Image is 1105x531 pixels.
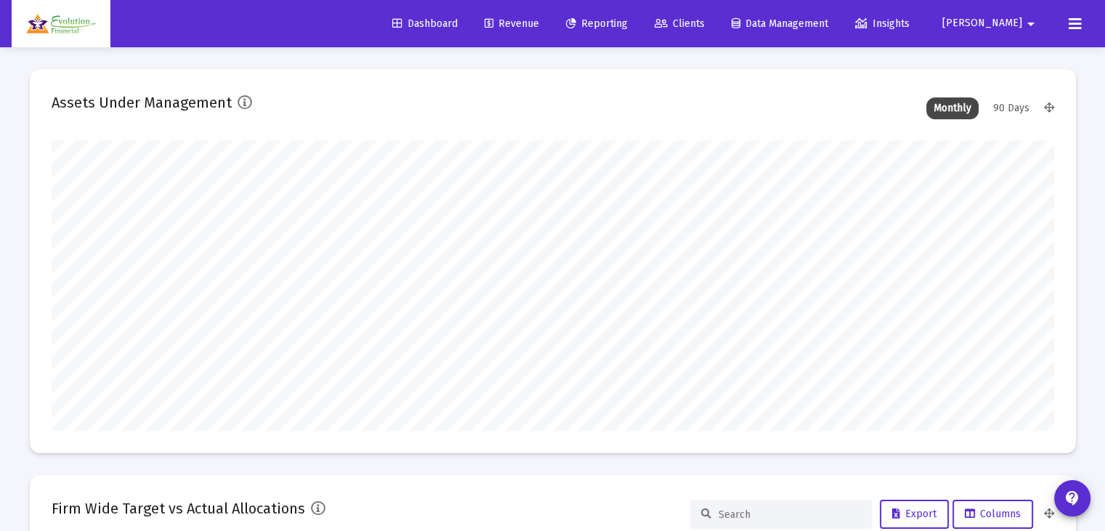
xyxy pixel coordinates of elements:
[965,508,1021,520] span: Columns
[554,9,639,39] a: Reporting
[381,9,469,39] a: Dashboard
[880,500,949,529] button: Export
[473,9,551,39] a: Revenue
[566,17,628,30] span: Reporting
[952,500,1033,529] button: Columns
[485,17,539,30] span: Revenue
[643,9,716,39] a: Clients
[986,97,1037,119] div: 90 Days
[926,97,979,119] div: Monthly
[732,17,828,30] span: Data Management
[1064,490,1081,507] mat-icon: contact_support
[925,9,1057,38] button: [PERSON_NAME]
[942,17,1022,30] span: [PERSON_NAME]
[52,497,305,520] h2: Firm Wide Target vs Actual Allocations
[843,9,921,39] a: Insights
[720,9,840,39] a: Data Management
[719,508,861,521] input: Search
[892,508,936,520] span: Export
[52,91,232,114] h2: Assets Under Management
[1022,9,1040,39] mat-icon: arrow_drop_down
[23,9,100,39] img: Dashboard
[655,17,705,30] span: Clients
[855,17,910,30] span: Insights
[392,17,458,30] span: Dashboard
